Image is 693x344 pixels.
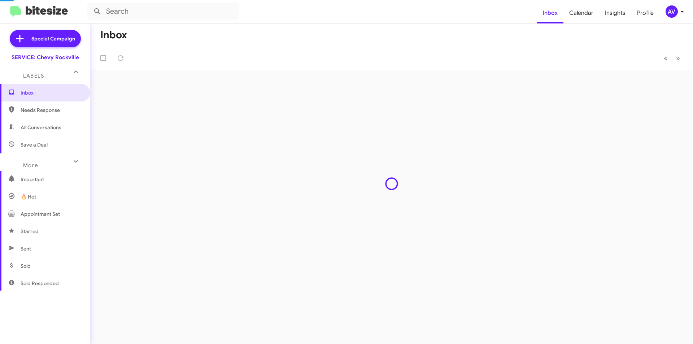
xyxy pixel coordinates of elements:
a: Calendar [563,3,599,23]
a: Profile [631,3,659,23]
span: Save a Deal [21,141,48,148]
h1: Inbox [100,29,127,41]
span: Labels [23,73,44,79]
input: Search [87,3,239,20]
span: Special Campaign [31,35,75,42]
span: Appointment Set [21,210,60,218]
span: 🔥 Hot [21,193,36,200]
span: Important [21,176,82,183]
span: Needs Response [21,106,82,114]
button: AV [659,5,685,18]
span: « [664,54,668,63]
div: AV [666,5,678,18]
div: SERVICE: Chevy Rockville [12,54,79,61]
span: More [23,162,38,169]
a: Insights [599,3,631,23]
span: Sent [21,245,31,252]
nav: Page navigation example [660,51,684,66]
button: Previous [659,51,672,66]
a: Special Campaign [10,30,81,47]
span: Inbox [21,89,82,96]
span: » [676,54,680,63]
span: Sold Responded [21,280,59,287]
span: Starred [21,228,39,235]
button: Next [672,51,684,66]
span: Sold [21,262,31,270]
a: Inbox [537,3,563,23]
span: All Conversations [21,124,61,131]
